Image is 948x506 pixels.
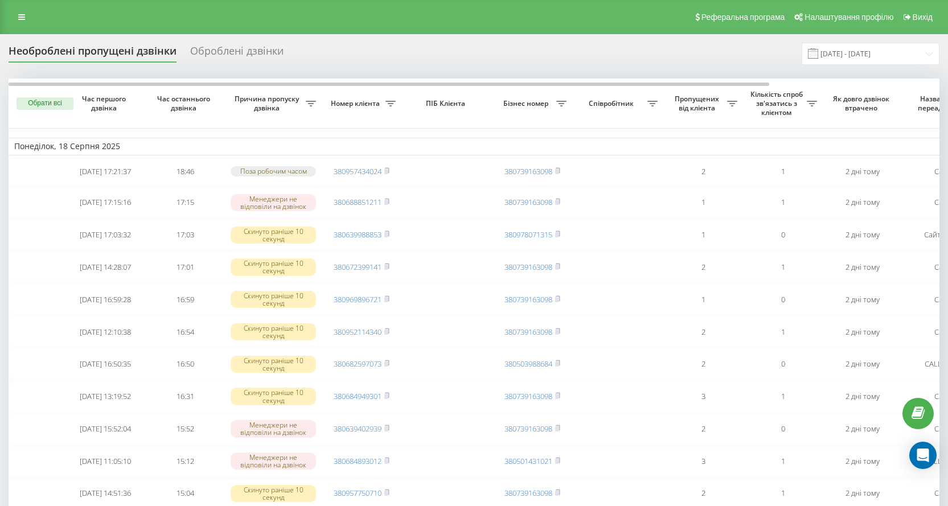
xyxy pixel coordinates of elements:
[669,94,727,112] span: Пропущених від клієнта
[663,285,743,315] td: 1
[663,188,743,218] td: 1
[823,317,902,347] td: 2 дні тому
[231,452,316,470] div: Менеджери не відповіли на дзвінок
[498,99,556,108] span: Бізнес номер
[334,166,381,176] a: 380957434024
[823,252,902,282] td: 2 дні тому
[145,414,225,444] td: 15:52
[334,456,381,466] a: 380684893012
[663,414,743,444] td: 2
[145,252,225,282] td: 17:01
[145,285,225,315] td: 16:59
[411,99,483,108] span: ПІБ Клієнта
[504,488,552,498] a: 380739163098
[663,446,743,476] td: 3
[65,285,145,315] td: [DATE] 16:59:28
[145,381,225,412] td: 16:31
[145,446,225,476] td: 15:12
[743,220,823,250] td: 0
[334,262,381,272] a: 380672399141
[145,158,225,186] td: 18:46
[334,488,381,498] a: 380957750710
[145,317,225,347] td: 16:54
[823,188,902,218] td: 2 дні тому
[743,188,823,218] td: 1
[823,381,902,412] td: 2 дні тому
[504,359,552,369] a: 380503988684
[65,188,145,218] td: [DATE] 17:15:16
[504,197,552,207] a: 380739163098
[65,317,145,347] td: [DATE] 12:10:38
[75,94,136,112] span: Час першого дзвінка
[823,158,902,186] td: 2 дні тому
[231,166,316,176] div: Поза робочим часом
[190,45,284,63] div: Оброблені дзвінки
[231,485,316,502] div: Скинуто раніше 10 секунд
[663,317,743,347] td: 2
[145,349,225,379] td: 16:50
[231,258,316,275] div: Скинуто раніше 10 секунд
[504,166,552,176] a: 380739163098
[65,349,145,379] td: [DATE] 16:50:35
[701,13,785,22] span: Реферальна програма
[743,285,823,315] td: 0
[823,285,902,315] td: 2 дні тому
[743,446,823,476] td: 1
[823,349,902,379] td: 2 дні тому
[231,420,316,437] div: Менеджери не відповіли на дзвінок
[334,197,381,207] a: 380688851211
[663,252,743,282] td: 2
[663,158,743,186] td: 2
[334,359,381,369] a: 380682597073
[65,220,145,250] td: [DATE] 17:03:32
[231,94,306,112] span: Причина пропуску дзвінка
[823,446,902,476] td: 2 дні тому
[913,13,933,22] span: Вихід
[743,158,823,186] td: 1
[663,349,743,379] td: 2
[823,414,902,444] td: 2 дні тому
[749,90,807,117] span: Кількість спроб зв'язатись з клієнтом
[663,381,743,412] td: 3
[743,381,823,412] td: 1
[832,94,893,112] span: Як довго дзвінок втрачено
[504,294,552,305] a: 380739163098
[334,391,381,401] a: 380684949301
[504,391,552,401] a: 380739163098
[231,227,316,244] div: Скинуто раніше 10 секунд
[17,97,73,110] button: Обрати всі
[334,327,381,337] a: 380952114340
[231,194,316,211] div: Менеджери не відповіли на дзвінок
[334,423,381,434] a: 380639402939
[145,188,225,218] td: 17:15
[504,262,552,272] a: 380739163098
[231,356,316,373] div: Скинуто раніше 10 секунд
[65,252,145,282] td: [DATE] 14:28:07
[504,423,552,434] a: 380739163098
[663,220,743,250] td: 1
[154,94,216,112] span: Час останнього дзвінка
[9,45,177,63] div: Необроблені пропущені дзвінки
[65,414,145,444] td: [DATE] 15:52:04
[145,220,225,250] td: 17:03
[231,323,316,340] div: Скинуто раніше 10 секунд
[231,291,316,308] div: Скинуто раніше 10 секунд
[504,456,552,466] a: 380501431021
[578,99,647,108] span: Співробітник
[504,229,552,240] a: 380978071315
[909,442,937,469] div: Open Intercom Messenger
[743,252,823,282] td: 1
[327,99,385,108] span: Номер клієнта
[743,349,823,379] td: 0
[334,229,381,240] a: 380639988853
[334,294,381,305] a: 380969896721
[65,381,145,412] td: [DATE] 13:19:52
[805,13,893,22] span: Налаштування профілю
[231,388,316,405] div: Скинуто раніше 10 секунд
[504,327,552,337] a: 380739163098
[823,220,902,250] td: 2 дні тому
[743,317,823,347] td: 1
[743,414,823,444] td: 0
[65,158,145,186] td: [DATE] 17:21:37
[65,446,145,476] td: [DATE] 11:05:10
